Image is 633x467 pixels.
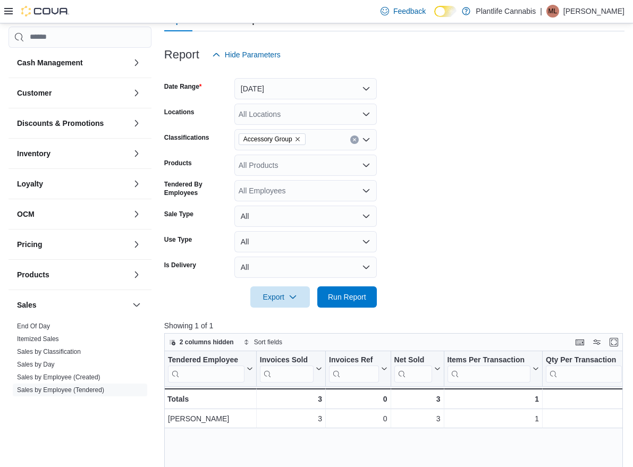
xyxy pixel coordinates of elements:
[17,57,128,68] button: Cash Management
[394,355,432,383] div: Net Sold
[607,336,620,349] button: Enter fullscreen
[260,393,322,405] div: 3
[17,386,104,394] a: Sales by Employee (Tendered)
[17,239,128,250] button: Pricing
[17,335,59,343] a: Itemized Sales
[260,412,322,425] div: 3
[17,373,100,381] span: Sales by Employee (Created)
[168,355,244,383] div: Tendered Employee
[164,261,196,269] label: Is Delivery
[317,286,377,308] button: Run Report
[130,299,143,311] button: Sales
[168,412,253,425] div: [PERSON_NAME]
[17,348,81,355] a: Sales by Classification
[294,136,301,142] button: Remove Accessory Group from selection in this group
[362,110,370,118] button: Open list of options
[167,393,253,405] div: Totals
[164,320,628,331] p: Showing 1 of 1
[17,360,55,369] span: Sales by Day
[329,355,387,383] button: Invoices Ref
[17,386,104,394] span: Sales by Employee (Tendered)
[130,87,143,99] button: Customer
[164,133,209,142] label: Classifications
[447,355,539,383] button: Items Per Transaction
[208,44,285,65] button: Hide Parameters
[130,208,143,220] button: OCM
[17,300,37,310] h3: Sales
[548,5,558,18] span: ML
[21,6,69,16] img: Cova
[350,135,359,144] button: Clear input
[250,286,310,308] button: Export
[17,88,52,98] h3: Customer
[260,355,314,383] div: Invoices Sold
[17,269,128,280] button: Products
[234,206,377,227] button: All
[164,108,195,116] label: Locations
[546,393,630,405] div: 1
[546,5,559,18] div: Mercedes Le Breton
[17,373,100,381] a: Sales by Employee (Created)
[168,355,253,383] button: Tendered Employee
[17,322,50,330] span: End Of Day
[130,56,143,69] button: Cash Management
[393,6,426,16] span: Feedback
[17,361,55,368] a: Sales by Day
[165,336,238,349] button: 2 columns hidden
[546,355,622,383] div: Qty Per Transaction
[257,286,303,308] span: Export
[17,335,59,343] span: Itemized Sales
[447,355,530,366] div: Items Per Transaction
[130,147,143,160] button: Inventory
[546,412,630,425] div: 1
[17,179,43,189] h3: Loyalty
[394,393,440,405] div: 3
[590,336,603,349] button: Display options
[17,148,128,159] button: Inventory
[394,412,440,425] div: 3
[17,209,128,219] button: OCM
[329,412,387,425] div: 0
[254,338,282,346] span: Sort fields
[329,355,378,366] div: Invoices Ref
[239,336,286,349] button: Sort fields
[130,238,143,251] button: Pricing
[376,1,430,22] a: Feedback
[329,393,387,405] div: 0
[328,292,366,302] span: Run Report
[260,355,314,366] div: Invoices Sold
[362,161,370,169] button: Open list of options
[234,231,377,252] button: All
[234,78,377,99] button: [DATE]
[563,5,624,18] p: [PERSON_NAME]
[17,322,50,330] a: End Of Day
[447,355,530,383] div: Items Per Transaction
[447,393,539,405] div: 1
[17,118,128,129] button: Discounts & Promotions
[394,355,432,366] div: Net Sold
[17,269,49,280] h3: Products
[260,355,322,383] button: Invoices Sold
[573,336,586,349] button: Keyboard shortcuts
[329,355,378,383] div: Invoices Ref
[17,179,128,189] button: Loyalty
[17,239,42,250] h3: Pricing
[130,177,143,190] button: Loyalty
[234,257,377,278] button: All
[130,268,143,281] button: Products
[225,49,281,60] span: Hide Parameters
[130,117,143,130] button: Discounts & Promotions
[434,17,435,18] span: Dark Mode
[434,6,457,17] input: Dark Mode
[17,300,128,310] button: Sales
[243,134,292,145] span: Accessory Group
[164,235,192,244] label: Use Type
[17,209,35,219] h3: OCM
[362,135,370,144] button: Open list of options
[164,82,202,91] label: Date Range
[476,5,536,18] p: Plantlife Cannabis
[546,355,622,366] div: Qty Per Transaction
[168,355,244,366] div: Tendered Employee
[362,186,370,195] button: Open list of options
[17,57,83,68] h3: Cash Management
